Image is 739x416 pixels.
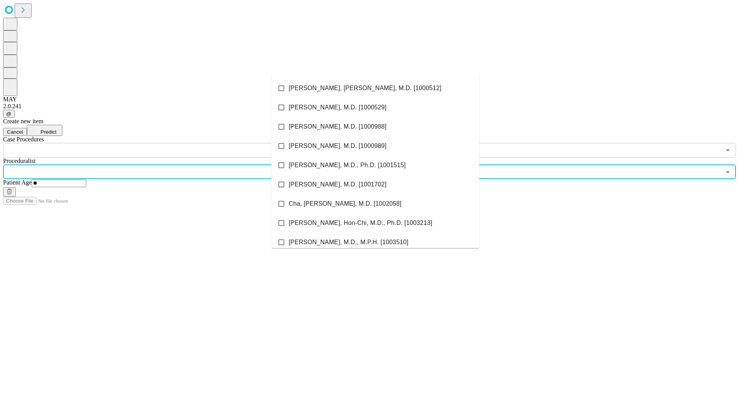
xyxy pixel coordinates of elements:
[289,199,401,208] span: Cha, [PERSON_NAME], M.D. [1002058]
[3,179,32,186] span: Patient Age
[3,118,43,124] span: Create new item
[27,125,62,136] button: Predict
[3,136,44,143] span: Scheduled Procedure
[289,84,441,93] span: [PERSON_NAME], [PERSON_NAME], M.D. [1000512]
[40,129,56,135] span: Predict
[6,111,12,117] span: @
[289,161,406,170] span: [PERSON_NAME], M.D., Ph.D. [1001515]
[3,110,15,118] button: @
[289,141,386,151] span: [PERSON_NAME], M.D. [1000989]
[3,158,35,164] span: Proceduralist
[289,238,408,247] span: [PERSON_NAME], M.D., M.P.H. [1003510]
[3,103,736,110] div: 2.0.241
[289,122,386,131] span: [PERSON_NAME], M.D. [1000988]
[722,166,733,177] button: Close
[3,128,27,136] button: Cancel
[3,96,736,103] div: MAY
[7,129,23,135] span: Cancel
[289,218,432,228] span: [PERSON_NAME], Hon-Chi, M.D., Ph.D. [1003213]
[289,180,386,189] span: [PERSON_NAME], M.D. [1001702]
[289,103,386,112] span: [PERSON_NAME], M.D. [1000529]
[722,145,733,156] button: Open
